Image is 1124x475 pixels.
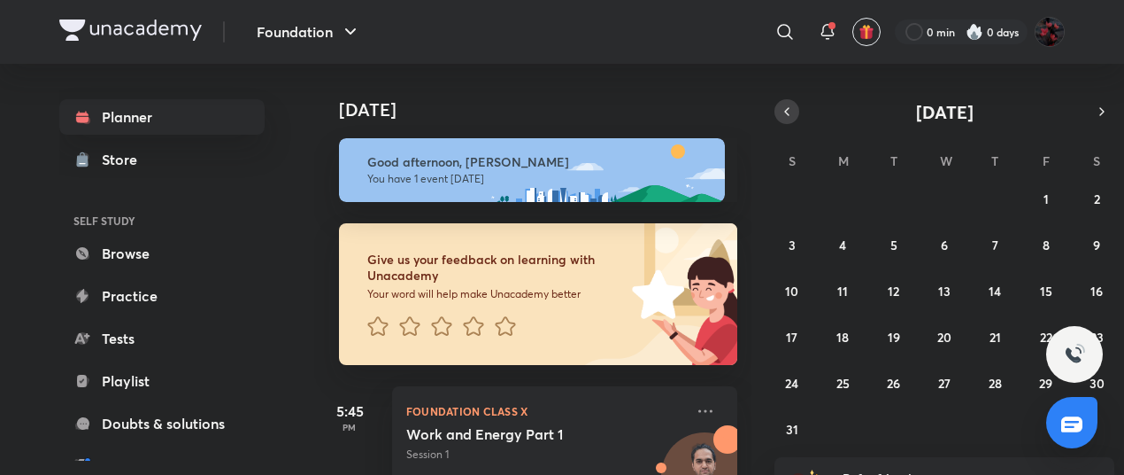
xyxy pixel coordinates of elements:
[880,276,908,305] button: August 12, 2025
[1032,276,1060,305] button: August 15, 2025
[1032,184,1060,213] button: August 1, 2025
[1043,191,1049,207] abbr: August 1, 2025
[59,406,265,441] a: Doubts & solutions
[930,276,958,305] button: August 13, 2025
[339,138,725,202] img: afternoon
[789,152,796,169] abbr: Sunday
[888,329,900,346] abbr: August 19, 2025
[1093,152,1100,169] abbr: Saturday
[406,425,627,443] h5: Work and Energy Part 1
[406,401,684,422] p: Foundation Class X
[981,276,1009,305] button: August 14, 2025
[940,152,952,169] abbr: Wednesday
[989,283,1001,300] abbr: August 14, 2025
[837,283,848,300] abbr: August 11, 2025
[1039,375,1052,392] abbr: August 29, 2025
[880,230,908,259] button: August 5, 2025
[839,237,846,253] abbr: August 4, 2025
[59,19,202,45] a: Company Logo
[828,323,857,351] button: August 18, 2025
[989,329,1001,346] abbr: August 21, 2025
[880,323,908,351] button: August 19, 2025
[1082,369,1111,397] button: August 30, 2025
[314,422,385,432] p: PM
[930,230,958,259] button: August 6, 2025
[1043,237,1050,253] abbr: August 8, 2025
[1035,17,1065,47] img: Ananya
[59,363,265,399] a: Playlist
[785,375,798,392] abbr: August 24, 2025
[930,323,958,351] button: August 20, 2025
[1032,230,1060,259] button: August 8, 2025
[59,278,265,314] a: Practice
[59,19,202,41] img: Company Logo
[786,329,797,346] abbr: August 17, 2025
[778,415,806,443] button: August 31, 2025
[1082,184,1111,213] button: August 2, 2025
[941,237,948,253] abbr: August 6, 2025
[852,18,881,46] button: avatar
[339,99,755,121] h4: [DATE]
[916,100,974,124] span: [DATE]
[1082,276,1111,305] button: August 16, 2025
[778,323,806,351] button: August 17, 2025
[1043,152,1050,169] abbr: Friday
[1032,323,1060,351] button: August 22, 2025
[59,206,265,236] h6: SELF STUDY
[59,236,265,271] a: Browse
[838,152,849,169] abbr: Monday
[890,152,897,169] abbr: Tuesday
[828,369,857,397] button: August 25, 2025
[981,369,1009,397] button: August 28, 2025
[1040,283,1052,300] abbr: August 15, 2025
[937,329,951,346] abbr: August 20, 2025
[572,223,737,365] img: feedback_image
[938,375,951,392] abbr: August 27, 2025
[930,369,958,397] button: August 27, 2025
[890,237,897,253] abbr: August 5, 2025
[367,287,626,301] p: Your word will help make Unacademy better
[989,375,1002,392] abbr: August 28, 2025
[828,276,857,305] button: August 11, 2025
[887,375,900,392] abbr: August 26, 2025
[858,24,874,40] img: avatar
[1090,283,1103,300] abbr: August 16, 2025
[991,152,998,169] abbr: Thursday
[836,329,849,346] abbr: August 18, 2025
[981,230,1009,259] button: August 7, 2025
[836,375,850,392] abbr: August 25, 2025
[799,99,1089,124] button: [DATE]
[406,447,684,463] p: Session 1
[1064,344,1085,365] img: ttu
[1089,375,1105,392] abbr: August 30, 2025
[367,252,626,284] h6: Give us your feedback on learning with Unacademy
[314,401,385,422] h5: 5:45
[786,421,798,438] abbr: August 31, 2025
[367,154,709,170] h6: Good afternoon, [PERSON_NAME]
[1082,323,1111,351] button: August 23, 2025
[785,283,798,300] abbr: August 10, 2025
[966,23,983,41] img: streak
[1040,329,1052,346] abbr: August 22, 2025
[828,230,857,259] button: August 4, 2025
[367,172,709,186] p: You have 1 event [DATE]
[778,369,806,397] button: August 24, 2025
[938,283,951,300] abbr: August 13, 2025
[246,14,372,50] button: Foundation
[102,149,148,170] div: Store
[981,323,1009,351] button: August 21, 2025
[778,276,806,305] button: August 10, 2025
[1082,230,1111,259] button: August 9, 2025
[789,237,796,253] abbr: August 3, 2025
[59,142,265,177] a: Store
[888,283,899,300] abbr: August 12, 2025
[992,237,998,253] abbr: August 7, 2025
[59,99,265,135] a: Planner
[778,230,806,259] button: August 3, 2025
[880,369,908,397] button: August 26, 2025
[1094,191,1100,207] abbr: August 2, 2025
[1093,237,1100,253] abbr: August 9, 2025
[1032,369,1060,397] button: August 29, 2025
[59,321,265,356] a: Tests
[1090,329,1104,346] abbr: August 23, 2025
